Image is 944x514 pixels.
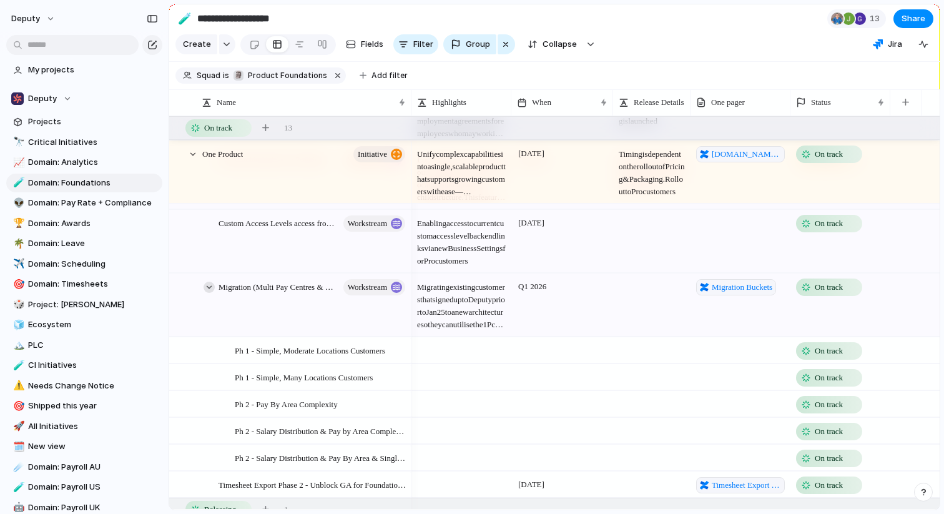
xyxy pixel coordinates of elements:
[393,34,438,54] button: Filter
[6,214,162,233] a: 🏆Domain: Awards
[11,278,24,290] button: 🎯
[28,481,158,493] span: Domain: Payroll US
[711,96,745,109] span: One pager
[815,479,843,492] span: On track
[28,400,158,412] span: Shipped this year
[870,12,883,25] span: 13
[466,38,490,51] span: Group
[353,146,405,162] button: initiative
[13,480,22,495] div: 🧪
[11,400,24,412] button: 🎯
[13,419,22,433] div: 🚀
[197,70,220,81] span: Squad
[13,378,22,393] div: ⚠️
[13,440,22,454] div: 🗓️
[13,156,22,170] div: 📈
[412,210,511,267] span: Enabling access to current custom access level back end links via new Business Settings for Pro c...
[235,343,385,357] span: Ph 1 - Simple, Moderate Locations Customers
[614,141,690,198] span: Timing is dependent on the roll out of Pricing & Packaging. Roll out to Pro customers
[696,477,785,493] a: Timesheet Export 2.0
[28,420,158,433] span: All Initiatives
[11,420,24,433] button: 🚀
[348,215,387,232] span: workstream
[352,67,415,84] button: Add filter
[11,440,24,453] button: 🗓️
[361,38,383,51] span: Fields
[6,437,162,456] a: 🗓️New view
[284,122,292,134] span: 13
[6,174,162,192] a: 🧪Domain: Foundations
[13,216,22,230] div: 🏆
[443,34,496,54] button: Group
[11,502,24,514] button: 🤖
[815,372,843,384] span: On track
[343,215,405,232] button: workstream
[6,194,162,212] a: 👽Domain: Pay Rate + Compliance
[204,122,232,134] span: On track
[28,92,57,105] span: Deputy
[6,9,62,29] button: deputy
[6,275,162,294] div: 🎯Domain: Timesheets
[358,146,387,163] span: initiative
[11,299,24,311] button: 🎲
[13,257,22,271] div: ✈️
[11,136,24,149] button: 🔭
[28,339,158,352] span: PLC
[6,397,162,415] a: 🎯Shipped this year
[868,35,907,54] button: Jira
[13,318,22,332] div: 🧊
[712,281,772,294] span: Migration Buckets
[413,38,433,51] span: Filter
[712,148,781,161] span: [DOMAIN_NAME][URL]
[343,279,405,295] button: workstream
[178,10,192,27] div: 🧪
[28,217,158,230] span: Domain: Awards
[28,237,158,250] span: Domain: Leave
[515,215,548,230] span: [DATE]
[13,399,22,413] div: 🎯
[520,34,583,54] button: Collapse
[219,215,340,230] span: Custom Access Levels access from Business Settings
[234,71,243,81] div: 🗿
[13,460,22,474] div: ☄️
[6,89,162,108] button: Deputy
[696,146,785,162] a: [DOMAIN_NAME][URL]
[6,234,162,253] a: 🌴Domain: Leave
[6,295,162,314] a: 🎲Project: [PERSON_NAME]
[412,141,511,198] span: Unify complex capabilities into a single, scalable product that supports growing customers with e...
[6,458,162,477] div: ☄️Domain: Payroll AU
[28,197,158,209] span: Domain: Pay Rate + Compliance
[696,279,776,295] a: Migration Buckets
[515,279,549,294] span: Q1 2026
[6,315,162,334] a: 🧊Ecosystem
[28,156,158,169] span: Domain: Analytics
[6,478,162,497] a: 🧪Domain: Payroll US
[28,461,158,473] span: Domain: Payroll AU
[13,277,22,292] div: 🎯
[11,380,24,392] button: ⚠️
[11,481,24,493] button: 🧪
[28,136,158,149] span: Critical Initiatives
[6,377,162,395] a: ⚠️Needs Change Notice
[11,461,24,473] button: ☄️
[815,281,843,294] span: On track
[532,96,551,109] span: When
[11,217,24,230] button: 🏆
[6,356,162,375] div: 🧪CI Initiatives
[6,133,162,152] div: 🔭Critical Initiatives
[6,255,162,274] a: ✈️Domain: Scheduling
[6,336,162,355] div: 🏔️PLC
[28,258,158,270] span: Domain: Scheduling
[6,153,162,172] div: 📈Domain: Analytics
[28,502,158,514] span: Domain: Payroll UK
[235,423,407,438] span: Ph 2 - Salary Distribution & Pay by Area Complexity
[28,380,158,392] span: Needs Change Notice
[11,237,24,250] button: 🌴
[371,70,408,81] span: Add filter
[811,96,831,109] span: Status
